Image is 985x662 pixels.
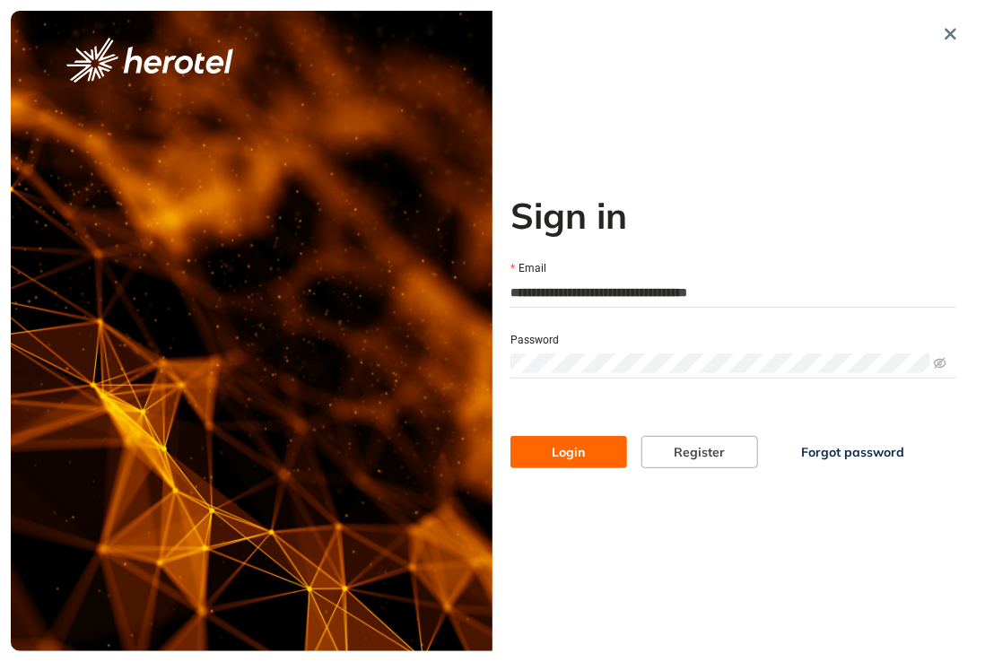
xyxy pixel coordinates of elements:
span: Login [553,442,586,462]
img: logo [66,38,233,83]
img: cover image [11,11,492,651]
label: Email [510,260,546,277]
span: eye-invisible [934,357,946,370]
button: Register [641,436,758,468]
label: Password [510,332,559,349]
h2: Sign in [510,194,956,237]
button: Login [510,436,627,468]
input: Email [510,279,956,306]
button: logo [38,38,262,83]
button: Forgot password [772,436,933,468]
span: Register [675,442,726,462]
span: Forgot password [801,442,904,462]
input: Password [510,353,930,373]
